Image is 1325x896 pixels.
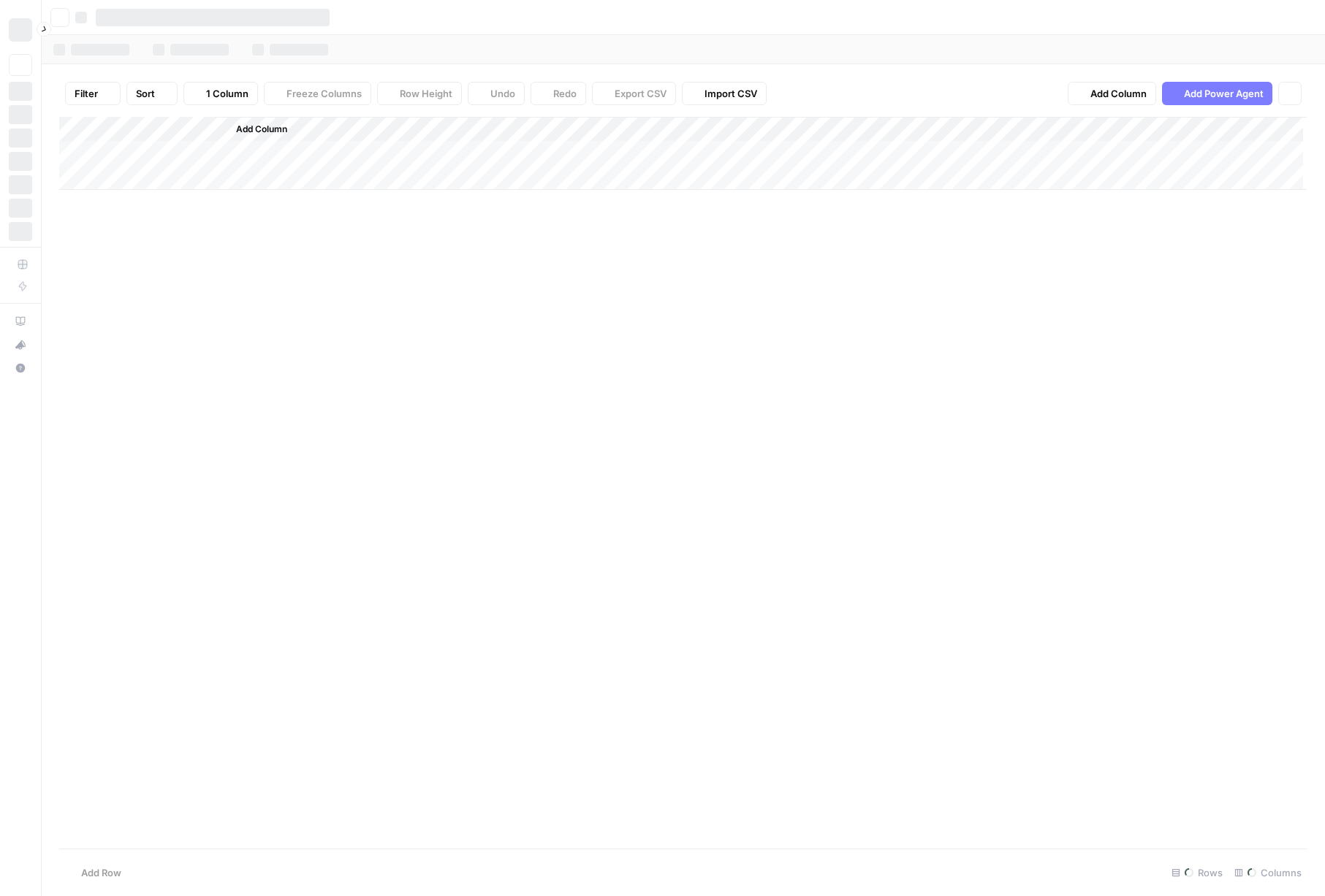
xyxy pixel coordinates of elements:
[286,86,362,101] span: Freeze Columns
[264,82,371,105] button: Freeze Columns
[377,82,462,105] button: Row Height
[81,865,121,880] span: Add Row
[1229,861,1307,884] div: Columns
[65,82,121,105] button: Filter
[9,333,32,356] button: What's new?
[206,86,248,101] span: 1 Column
[1162,82,1272,105] button: Add Power Agent
[1090,86,1147,101] span: Add Column
[136,86,155,101] span: Sort
[59,861,130,884] button: Add Row
[531,82,586,105] button: Redo
[1166,861,1229,884] div: Rows
[400,86,452,101] span: Row Height
[553,86,577,101] span: Redo
[217,120,293,139] button: Add Column
[1184,86,1264,101] span: Add Power Agent
[183,82,258,105] button: 1 Column
[9,310,32,333] a: AirOps Academy
[682,82,767,105] button: Import CSV
[236,123,287,136] span: Add Column
[615,86,667,101] span: Export CSV
[75,86,98,101] span: Filter
[490,86,515,101] span: Undo
[10,334,31,356] div: What's new?
[468,82,525,105] button: Undo
[592,82,676,105] button: Export CSV
[9,356,32,380] button: Help + Support
[1068,82,1156,105] button: Add Column
[126,82,178,105] button: Sort
[705,86,757,101] span: Import CSV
